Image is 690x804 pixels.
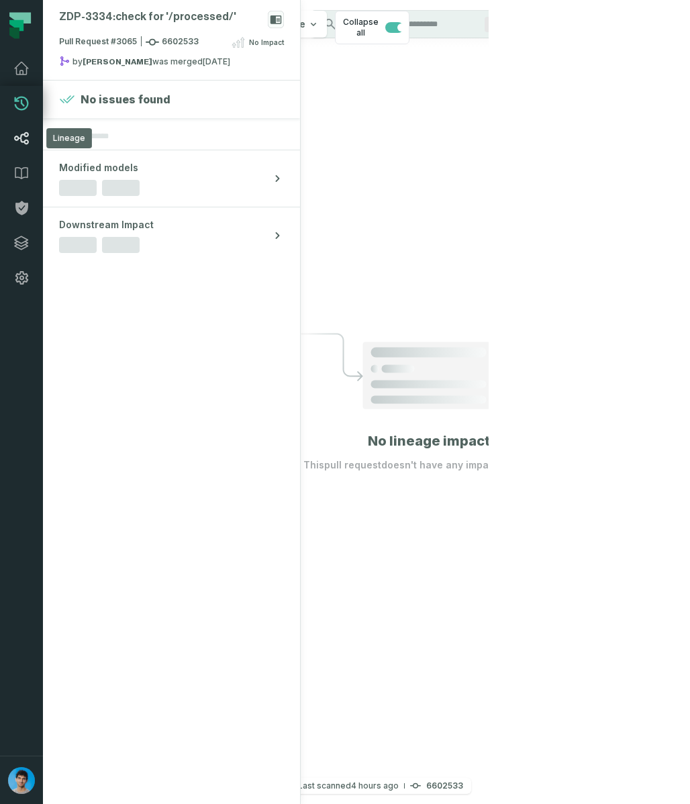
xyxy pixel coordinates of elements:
[249,37,284,48] span: No Impact
[43,207,300,264] button: Downstream Impact
[485,17,502,32] span: Press ⌘ + K to focus the search bar
[81,91,170,107] h4: No issues found
[59,56,268,72] div: by was merged
[203,56,230,66] relative-time: Aug 8, 2025, 6:58 PM GMT+3
[8,767,35,794] img: avatar of Omri Ildis
[335,11,409,44] button: Collapse all
[274,778,471,794] button: Last scanned[DATE] 3:32:28 PM6602533
[303,458,554,472] p: This pull request doesn't have any impact on lineage.
[46,128,92,148] div: Lineage
[351,781,399,791] relative-time: Aug 10, 2025, 3:32 PM GMT+3
[298,779,399,793] p: Last scanned
[59,36,199,49] span: Pull Request #3065 6602533
[59,161,138,174] span: Modified models
[59,11,236,23] div: ZDP-3334: check for '/processed/'
[83,58,152,66] strong: Jerry Thomas (jerry-thomas)
[368,432,490,450] h1: No lineage impact
[43,150,300,207] button: Modified models
[59,218,154,232] span: Downstream Impact
[426,782,463,790] h4: 6602533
